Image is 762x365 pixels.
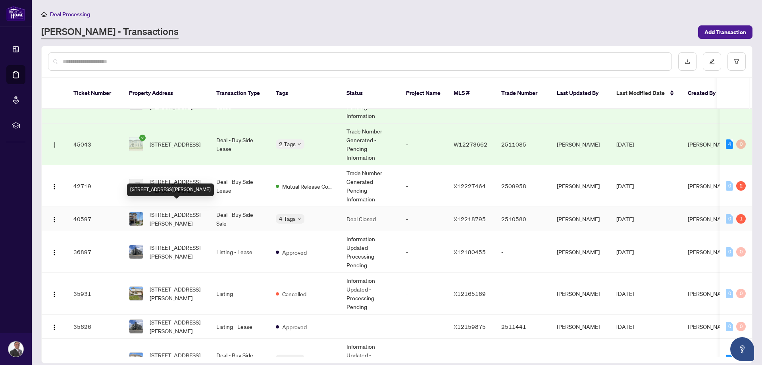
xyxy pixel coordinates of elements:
[51,324,58,330] img: Logo
[726,247,733,257] div: 0
[400,124,447,165] td: -
[495,124,550,165] td: 2511085
[282,323,307,331] span: Approved
[67,273,123,315] td: 35931
[454,323,486,330] span: X12159875
[51,142,58,148] img: Logo
[150,177,204,195] span: [STREET_ADDRESS][PERSON_NAME]
[67,207,123,231] td: 40597
[678,52,697,71] button: download
[704,26,746,39] span: Add Transaction
[734,59,739,64] span: filter
[736,214,746,224] div: 1
[616,89,665,97] span: Last Modified Date
[67,78,123,109] th: Ticket Number
[48,245,61,258] button: Logo
[550,78,610,109] th: Last Updated By
[282,248,307,257] span: Approved
[41,12,47,17] span: home
[340,273,400,315] td: Information Updated - Processing Pending
[550,231,610,273] td: [PERSON_NAME]
[454,182,486,189] span: X12227464
[688,248,731,255] span: [PERSON_NAME]
[48,138,61,151] button: Logo
[447,78,495,109] th: MLS #
[279,139,296,149] span: 2 Tags
[550,124,610,165] td: [PERSON_NAME]
[616,215,634,222] span: [DATE]
[150,285,204,302] span: [STREET_ADDRESS][PERSON_NAME]
[726,289,733,298] div: 0
[495,273,550,315] td: -
[210,165,269,207] td: Deal - Buy Side Lease
[495,207,550,231] td: 2510580
[454,356,482,363] span: 40716953
[616,356,634,363] span: [DATE]
[123,78,210,109] th: Property Address
[210,124,269,165] td: Deal - Buy Side Lease
[681,78,729,109] th: Created By
[129,320,143,333] img: thumbnail-img
[726,322,733,331] div: 0
[495,231,550,273] td: -
[400,165,447,207] td: -
[282,290,306,298] span: Cancelled
[726,355,733,364] div: 1
[279,214,296,223] span: 4 Tags
[6,6,25,21] img: logo
[688,290,731,297] span: [PERSON_NAME]
[736,322,746,331] div: 0
[139,135,146,141] span: check-circle
[400,273,447,315] td: -
[210,207,269,231] td: Deal - Buy Side Sale
[688,356,731,363] span: [PERSON_NAME]
[610,78,681,109] th: Last Modified Date
[550,207,610,231] td: [PERSON_NAME]
[129,212,143,226] img: thumbnail-img
[550,315,610,339] td: [PERSON_NAME]
[67,231,123,273] td: 36897
[616,248,634,255] span: [DATE]
[400,231,447,273] td: -
[297,142,301,146] span: down
[51,249,58,256] img: Logo
[454,248,486,255] span: X12180455
[340,124,400,165] td: Trade Number Generated - Pending Information
[400,207,447,231] td: -
[41,25,179,39] a: [PERSON_NAME] - Transactions
[736,181,746,191] div: 2
[210,231,269,273] td: Listing - Lease
[129,179,143,193] img: thumbnail-img
[48,212,61,225] button: Logo
[269,78,340,109] th: Tags
[688,323,731,330] span: [PERSON_NAME]
[726,181,733,191] div: 0
[550,273,610,315] td: [PERSON_NAME]
[51,291,58,297] img: Logo
[127,183,214,196] div: [STREET_ADDRESS][PERSON_NAME]
[129,245,143,259] img: thumbnail-img
[616,323,634,330] span: [DATE]
[340,231,400,273] td: Information Updated - Processing Pending
[709,59,715,64] span: edit
[67,124,123,165] td: 45043
[50,11,90,18] span: Deal Processing
[685,59,690,64] span: download
[688,182,731,189] span: [PERSON_NAME]
[297,217,301,221] span: down
[129,137,143,151] img: thumbnail-img
[150,318,204,335] span: [STREET_ADDRESS][PERSON_NAME]
[340,165,400,207] td: Trade Number Generated - Pending Information
[688,215,731,222] span: [PERSON_NAME]
[279,355,296,364] span: 4 Tags
[150,210,204,228] span: [STREET_ADDRESS][PERSON_NAME]
[150,243,204,261] span: [STREET_ADDRESS][PERSON_NAME]
[736,139,746,149] div: 0
[454,290,486,297] span: X12165169
[726,214,733,224] div: 0
[8,342,23,357] img: Profile Icon
[495,315,550,339] td: 2511441
[703,52,721,71] button: edit
[210,315,269,339] td: Listing - Lease
[400,78,447,109] th: Project Name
